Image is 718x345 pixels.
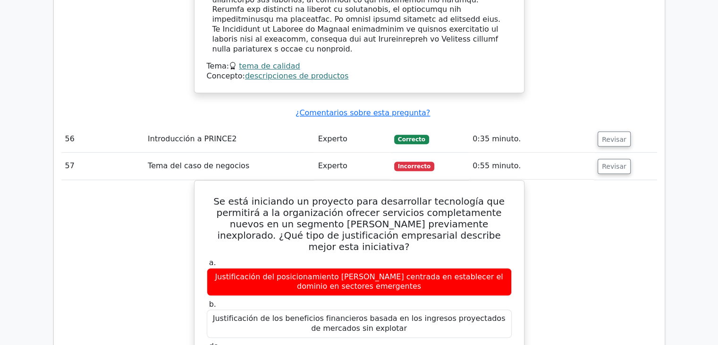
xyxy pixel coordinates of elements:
[213,196,505,252] font: Se está iniciando un proyecto para desarrollar tecnología que permitirá a la organización ofrecer...
[602,163,626,170] font: Revisar
[207,61,229,70] font: Tema:
[215,272,503,291] font: Justificación del posicionamiento [PERSON_NAME] centrada en establecer el dominio en sectores eme...
[148,134,237,143] font: Introducción a PRINCE2
[398,163,431,170] font: Incorrecto
[473,134,521,143] font: 0:35 minuto.
[602,135,626,143] font: Revisar
[318,161,347,170] font: Experto
[473,161,521,170] font: 0:55 minuto.
[598,159,631,174] button: Revisar
[239,61,300,70] a: tema de calidad
[398,136,425,143] font: Correcto
[296,108,430,117] a: ¿Comentarios sobre esta pregunta?
[65,161,75,170] font: 57
[209,258,216,267] font: a.
[65,134,75,143] font: 56
[207,71,245,80] font: Concepto:
[318,134,347,143] font: Experto
[209,300,216,309] font: b.
[213,314,506,333] font: Justificación de los beneficios financieros basada en los ingresos proyectados de mercados sin ex...
[598,131,631,147] button: Revisar
[245,71,349,80] a: descripciones de productos
[148,161,249,170] font: Tema del caso de negocios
